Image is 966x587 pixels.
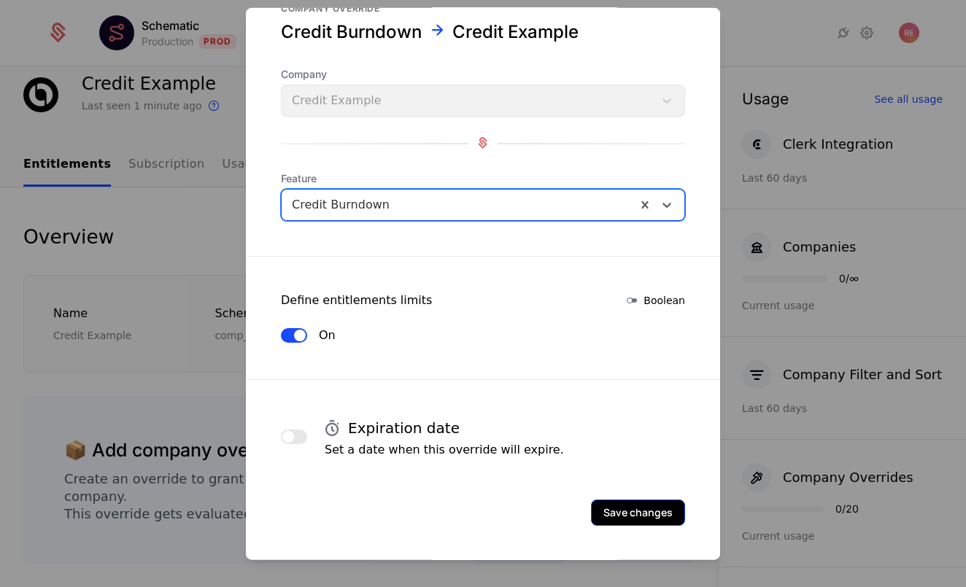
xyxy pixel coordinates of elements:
div: Define entitlements limits [281,291,432,308]
div: Company override [281,2,685,14]
span: Company [281,66,685,81]
span: Feature [281,171,685,185]
div: Credit Burndown [281,20,422,43]
div: Credit Example [452,20,579,43]
span: Boolean [644,292,685,307]
label: On [319,326,336,343]
button: Save changes [591,499,685,525]
p: Set a date when this override will expire. [325,440,564,458]
h4: Expiration date [348,417,460,438]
